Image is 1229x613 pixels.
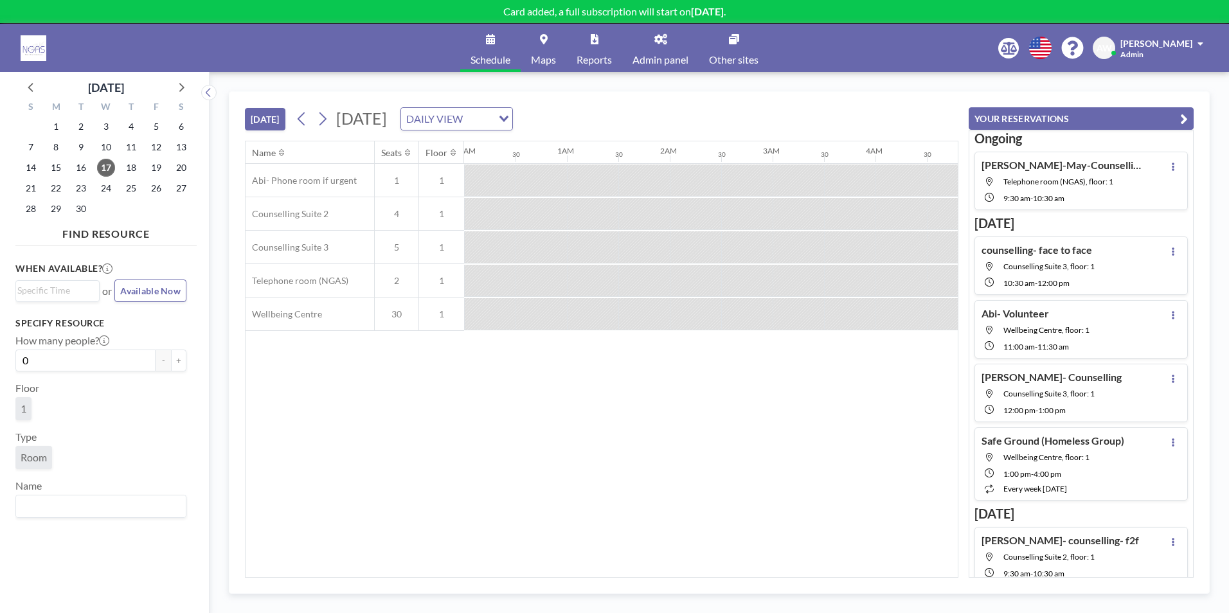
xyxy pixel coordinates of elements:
span: Friday, September 12, 2025 [147,138,165,156]
h3: [DATE] [974,215,1188,231]
span: 1 [419,208,464,220]
span: 5 [375,242,418,253]
span: - [1035,278,1037,288]
label: Floor [15,382,39,395]
span: Monday, September 1, 2025 [47,118,65,136]
span: 1:00 PM [1003,469,1031,479]
span: Thursday, September 25, 2025 [122,179,140,197]
a: Other sites [699,24,769,72]
label: Type [15,431,37,443]
span: Tuesday, September 30, 2025 [72,200,90,218]
span: Schedule [471,55,510,65]
span: - [1031,469,1034,479]
span: Monday, September 22, 2025 [47,179,65,197]
h3: [DATE] [974,506,1188,522]
span: 10:30 AM [1033,193,1064,203]
span: 11:00 AM [1003,342,1035,351]
span: [DATE] [336,109,387,128]
span: Monday, September 15, 2025 [47,159,65,177]
span: Admin [1120,49,1144,59]
span: 1 [419,308,464,320]
span: Reports [577,55,612,65]
input: Search for option [17,283,92,298]
span: Thursday, September 4, 2025 [122,118,140,136]
h3: Ongoing [974,130,1188,147]
span: Counselling Suite 3, floor: 1 [1003,389,1095,398]
span: Friday, September 19, 2025 [147,159,165,177]
span: Telephone room (NGAS) [246,275,348,287]
span: DAILY VIEW [404,111,465,127]
label: How many people? [15,334,109,347]
span: Saturday, September 13, 2025 [172,138,190,156]
span: Wednesday, September 17, 2025 [97,159,115,177]
div: 12AM [454,146,476,155]
h4: [PERSON_NAME]- Counselling [982,371,1122,384]
span: - [1030,193,1033,203]
a: Maps [521,24,566,72]
div: W [94,100,119,116]
span: 12:00 PM [1037,278,1070,288]
span: 9:30 AM [1003,193,1030,203]
span: Saturday, September 20, 2025 [172,159,190,177]
span: Tuesday, September 9, 2025 [72,138,90,156]
span: Thursday, September 18, 2025 [122,159,140,177]
span: 1:00 PM [1038,405,1066,415]
span: - [1030,569,1033,578]
b: [DATE] [691,5,724,17]
div: Search for option [16,495,186,517]
span: 1 [21,402,26,415]
span: 4 [375,208,418,220]
span: Wednesday, September 10, 2025 [97,138,115,156]
label: Name [15,479,42,492]
span: Counselling Suite 3 [246,242,328,253]
h4: [PERSON_NAME]- counselling- f2f [982,534,1139,547]
span: AW [1097,42,1112,54]
span: Tuesday, September 2, 2025 [72,118,90,136]
div: T [118,100,143,116]
span: 1 [419,242,464,253]
div: 30 [718,150,726,159]
span: [PERSON_NAME] [1120,38,1192,49]
h3: Specify resource [15,317,186,329]
h4: FIND RESOURCE [15,222,197,240]
a: Admin panel [622,24,699,72]
span: Admin panel [632,55,688,65]
div: 30 [821,150,829,159]
h4: counselling- face to face [982,244,1092,256]
span: - [1036,405,1038,415]
div: Seats [381,147,402,159]
h4: [PERSON_NAME]-May-Counselling [982,159,1142,172]
div: Name [252,147,276,159]
div: 30 [615,150,623,159]
div: T [69,100,94,116]
span: 10:30 AM [1003,278,1035,288]
span: Room [21,451,47,464]
span: Tuesday, September 23, 2025 [72,179,90,197]
a: Reports [566,24,622,72]
span: Wellbeing Centre [246,308,322,320]
span: Friday, September 5, 2025 [147,118,165,136]
span: Maps [531,55,556,65]
span: Wednesday, September 3, 2025 [97,118,115,136]
span: Sunday, September 7, 2025 [22,138,40,156]
div: [DATE] [88,78,124,96]
span: Saturday, September 6, 2025 [172,118,190,136]
button: YOUR RESERVATIONS [969,107,1194,130]
div: Search for option [401,108,512,130]
div: S [168,100,193,116]
span: Other sites [709,55,758,65]
span: Counselling Suite 3, floor: 1 [1003,262,1095,271]
span: 9:30 AM [1003,569,1030,578]
div: Search for option [16,281,99,300]
input: Search for option [17,498,179,515]
div: 3AM [763,146,780,155]
span: 11:30 AM [1037,342,1069,351]
span: Telephone room (NGAS), floor: 1 [1003,177,1113,186]
span: Monday, September 8, 2025 [47,138,65,156]
span: Wellbeing Centre, floor: 1 [1003,452,1090,462]
span: - [1035,342,1037,351]
span: Friday, September 26, 2025 [147,179,165,197]
div: M [44,100,69,116]
img: organization-logo [21,35,46,61]
h4: Safe Ground (Homeless Group) [982,434,1124,447]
